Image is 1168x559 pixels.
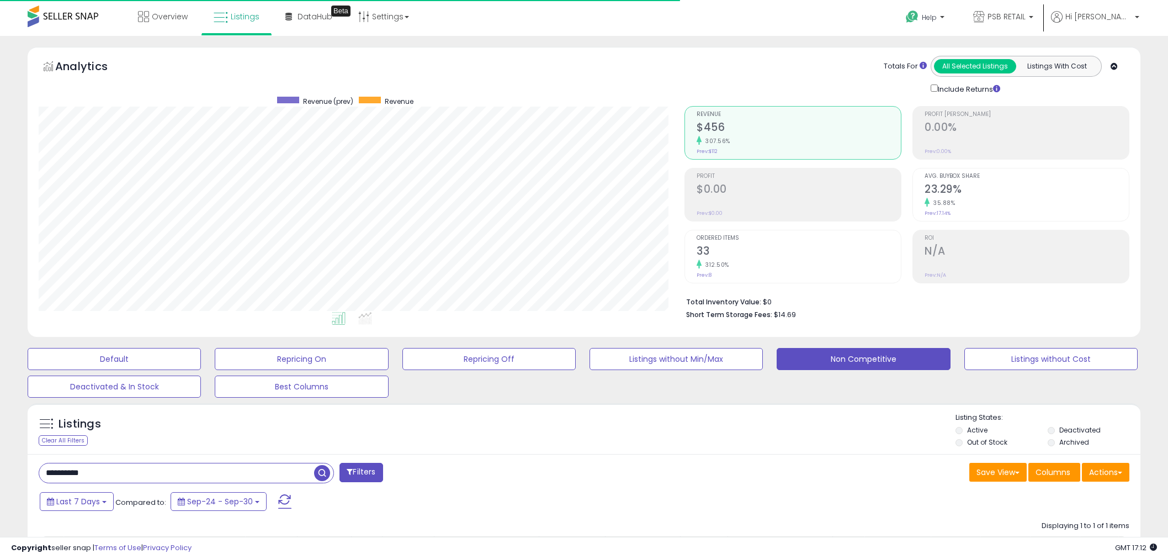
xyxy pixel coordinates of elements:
[925,245,1129,260] h2: N/A
[934,59,1016,73] button: All Selected Listings
[1036,467,1070,478] span: Columns
[925,210,951,217] small: Prev: 17.14%
[884,61,927,72] div: Totals For
[385,97,413,106] span: Revenue
[925,148,951,155] small: Prev: 0.00%
[697,245,901,260] h2: 33
[969,463,1027,482] button: Save View
[39,435,88,446] div: Clear All Filters
[697,210,723,217] small: Prev: $0.00
[777,348,950,370] button: Non Competitive
[590,348,763,370] button: Listings without Min/Max
[303,97,353,106] span: Revenue (prev)
[697,183,901,198] h2: $0.00
[697,112,901,118] span: Revenue
[28,376,201,398] button: Deactivated & In Stock
[697,121,901,136] h2: $456
[925,173,1129,180] span: Avg. Buybox Share
[1059,425,1101,435] label: Deactivated
[697,173,901,180] span: Profit
[1082,463,1129,482] button: Actions
[339,463,383,482] button: Filters
[967,425,988,435] label: Active
[1115,542,1157,553] span: 2025-10-8 17:12 GMT
[686,297,761,307] b: Total Inventory Value:
[702,137,730,145] small: 307.56%
[955,413,1140,423] p: Listing States:
[988,11,1026,22] span: PSB RETAIL
[697,235,901,241] span: Ordered Items
[55,59,129,77] h5: Analytics
[686,294,1121,308] li: $0
[40,492,114,511] button: Last 7 Days
[930,199,955,207] small: 35.88%
[702,261,729,269] small: 312.50%
[402,348,576,370] button: Repricing Off
[215,348,388,370] button: Repricing On
[187,496,253,507] span: Sep-24 - Sep-30
[697,148,718,155] small: Prev: $112
[922,82,1013,95] div: Include Returns
[215,376,388,398] button: Best Columns
[925,112,1129,118] span: Profit [PERSON_NAME]
[11,542,51,553] strong: Copyright
[11,543,192,553] div: seller snap | |
[774,309,796,320] span: $14.69
[1042,521,1129,531] div: Displaying 1 to 1 of 1 items
[1065,11,1132,22] span: Hi [PERSON_NAME]
[28,348,201,370] button: Default
[686,310,772,319] b: Short Term Storage Fees:
[925,235,1129,241] span: ROI
[922,13,937,22] span: Help
[897,2,955,36] a: Help
[298,11,332,22] span: DataHub
[152,11,188,22] span: Overview
[331,6,351,17] div: Tooltip anchor
[59,416,101,432] h5: Listings
[925,183,1129,198] h2: 23.29%
[1059,437,1089,447] label: Archived
[1016,59,1098,73] button: Listings With Cost
[1028,463,1080,482] button: Columns
[925,272,946,278] small: Prev: N/A
[1051,11,1139,36] a: Hi [PERSON_NAME]
[967,437,1007,447] label: Out of Stock
[171,492,267,511] button: Sep-24 - Sep-30
[143,542,192,553] a: Privacy Policy
[56,496,100,507] span: Last 7 Days
[964,348,1138,370] button: Listings without Cost
[925,121,1129,136] h2: 0.00%
[905,10,919,24] i: Get Help
[697,272,712,278] small: Prev: 8
[231,11,259,22] span: Listings
[94,542,141,553] a: Terms of Use
[115,497,166,508] span: Compared to:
